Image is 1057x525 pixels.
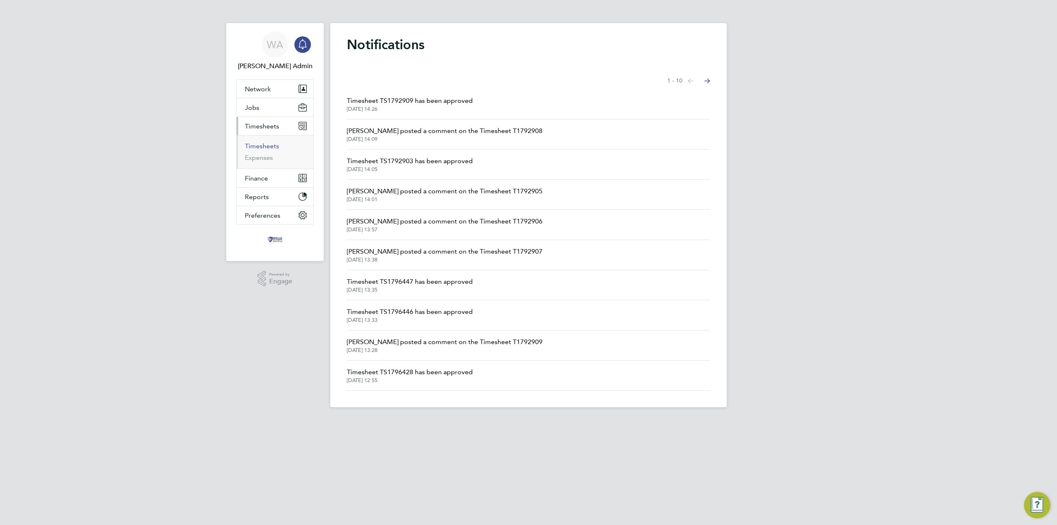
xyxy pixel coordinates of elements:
span: Timesheet TS1796446 has been approved [347,307,473,317]
a: Timesheet TS1792909 has been approved[DATE] 14:26 [347,96,473,112]
span: Powered by [269,271,292,278]
button: Preferences [237,206,313,224]
nav: Select page of notifications list [667,73,710,89]
span: [DATE] 14:09 [347,136,543,143]
span: [PERSON_NAME] posted a comment on the Timesheet T1792906 [347,216,543,226]
img: wills-security-logo-retina.png [265,233,285,246]
span: [DATE] 13:57 [347,226,543,233]
a: Timesheet TS1792903 has been approved[DATE] 14:05 [347,156,473,173]
span: [PERSON_NAME] posted a comment on the Timesheet T1792909 [347,337,543,347]
span: Timesheet TS1792903 has been approved [347,156,473,166]
span: [DATE] 14:01 [347,196,543,203]
span: [PERSON_NAME] posted a comment on the Timesheet T1792905 [347,186,543,196]
span: [PERSON_NAME] posted a comment on the Timesheet T1792908 [347,126,543,136]
span: Timesheet TS1792909 has been approved [347,96,473,106]
span: Preferences [245,211,280,219]
a: Powered byEngage [258,271,293,287]
span: [DATE] 13:33 [347,317,473,323]
span: Reports [245,193,269,201]
h1: Notifications [347,36,710,53]
span: Finance [245,174,268,182]
button: Jobs [237,98,313,116]
span: Timesheets [245,122,279,130]
span: Network [245,85,271,93]
span: [DATE] 13:28 [347,347,543,354]
span: Timesheet TS1796428 has been approved [347,367,473,377]
button: Reports [237,188,313,206]
a: [PERSON_NAME] posted a comment on the Timesheet T1792906[DATE] 13:57 [347,216,543,233]
span: [DATE] 12:55 [347,377,473,384]
a: [PERSON_NAME] posted a comment on the Timesheet T1792908[DATE] 14:09 [347,126,543,143]
nav: Main navigation [226,23,324,261]
span: [DATE] 14:26 [347,106,473,112]
a: Expenses [245,154,273,162]
span: Wills Admin [236,61,314,71]
button: Network [237,80,313,98]
a: WA[PERSON_NAME] Admin [236,31,314,71]
a: [PERSON_NAME] posted a comment on the Timesheet T1792909[DATE] 13:28 [347,337,543,354]
a: [PERSON_NAME] posted a comment on the Timesheet T1792907[DATE] 13:38 [347,247,543,263]
span: Jobs [245,104,259,112]
span: [DATE] 13:35 [347,287,473,293]
button: Finance [237,169,313,187]
a: Timesheet TS1796428 has been approved[DATE] 12:55 [347,367,473,384]
span: [DATE] 14:05 [347,166,473,173]
span: WA [267,39,283,50]
span: Engage [269,278,292,285]
a: Timesheet TS1796446 has been approved[DATE] 13:33 [347,307,473,323]
a: Go to home page [236,233,314,246]
span: 1 - 10 [667,77,683,85]
div: Timesheets [237,135,313,169]
span: [PERSON_NAME] posted a comment on the Timesheet T1792907 [347,247,543,257]
a: Timesheets [245,142,279,150]
button: Timesheets [237,117,313,135]
button: Engage Resource Center [1024,492,1050,518]
span: Timesheet TS1796447 has been approved [347,277,473,287]
a: [PERSON_NAME] posted a comment on the Timesheet T1792905[DATE] 14:01 [347,186,543,203]
a: Timesheet TS1796447 has been approved[DATE] 13:35 [347,277,473,293]
span: [DATE] 13:38 [347,257,543,263]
